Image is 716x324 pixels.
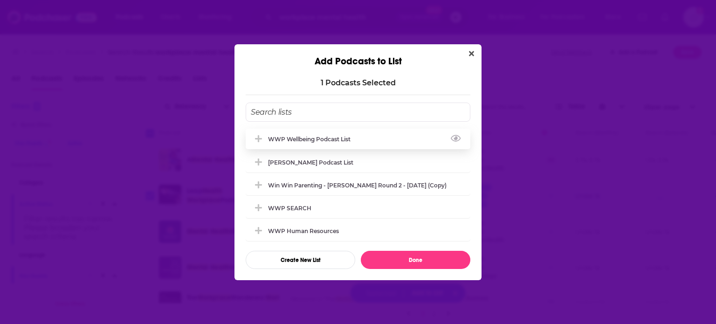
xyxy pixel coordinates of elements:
div: [PERSON_NAME] Podcast list [268,159,353,166]
div: Win Win Parenting - [PERSON_NAME] Round 2 - [DATE] (Copy) [268,182,447,189]
div: WWP Wellbeing Podcast List [268,136,356,143]
button: Create New List [246,251,355,269]
div: Dr Rosina Podcast list [246,152,470,172]
p: 1 Podcast s Selected [321,78,396,87]
div: WWP Human Resources [246,221,470,241]
div: WWP Human Resources [268,227,339,234]
button: Done [361,251,470,269]
div: Add Podcast To List [246,103,470,269]
div: Win Win Parenting - Dr Rosina McAlpine Round 2 - June 23, 2025 (Copy) [246,175,470,195]
div: WWP SEARCH [268,205,311,212]
button: Close [465,48,478,60]
input: Search lists [246,103,470,122]
div: Add Podcasts to List [234,44,482,67]
button: View Link [351,141,356,142]
div: WWP Wellbeing Podcast List [246,129,470,149]
div: WWP SEARCH [246,198,470,218]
